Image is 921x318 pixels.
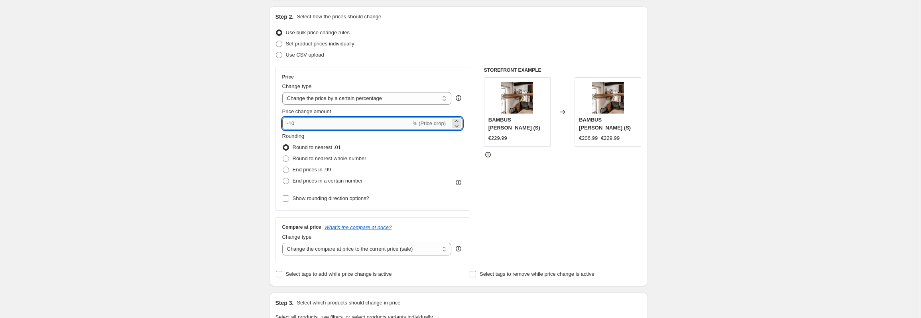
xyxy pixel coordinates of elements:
span: Select tags to remove while price change is active [480,271,594,277]
span: Use bulk price change rules [286,29,350,35]
div: help [455,94,462,102]
input: -15 [282,117,411,130]
span: Select tags to add while price change is active [286,271,392,277]
h3: Compare at price [282,224,321,230]
h2: Step 3. [276,299,294,307]
span: Use CSV upload [286,52,324,58]
h6: STOREFRONT EXAMPLE [484,67,642,73]
div: help [455,245,462,253]
button: What's the compare at price? [325,224,392,230]
span: Round to nearest whole number [293,155,366,161]
p: Select which products should change in price [297,299,400,307]
span: Set product prices individually [286,41,354,47]
div: €206.99 [579,134,598,142]
span: End prices in .99 [293,167,331,173]
span: End prices in a certain number [293,178,363,184]
div: €229.99 [488,134,507,142]
span: % (Price drop) [413,120,446,126]
img: c0a0388987f9866d206daeb9cec35e10_80x.jpg [501,82,533,114]
span: Rounding [282,133,305,139]
p: Select how the prices should change [297,13,381,21]
img: c0a0388987f9866d206daeb9cec35e10_80x.jpg [592,82,624,114]
span: Change type [282,234,312,240]
span: Show rounding direction options? [293,195,369,201]
strike: €229.99 [601,134,620,142]
span: Price change amount [282,108,331,114]
h2: Step 2. [276,13,294,21]
h3: Price [282,74,294,80]
span: BAMBUS [PERSON_NAME] (S) [488,117,540,131]
span: Change type [282,83,312,89]
span: Round to nearest .01 [293,144,341,150]
span: BAMBUS [PERSON_NAME] (S) [579,117,631,131]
